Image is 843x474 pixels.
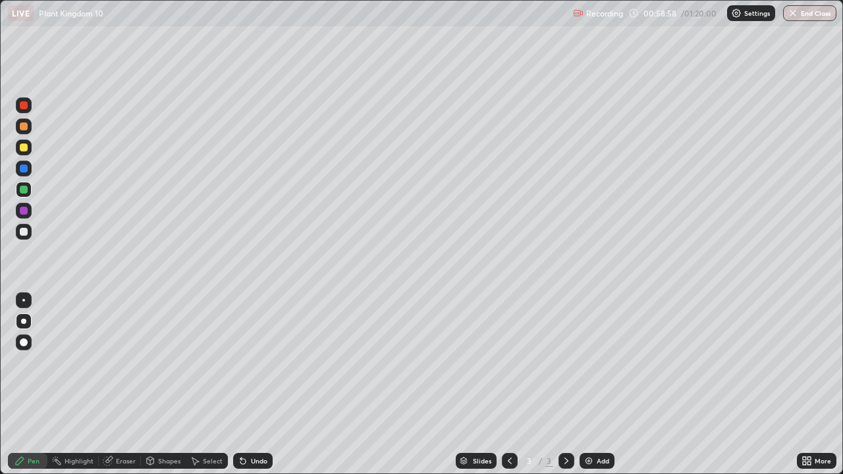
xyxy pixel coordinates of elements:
div: 3 [523,457,536,465]
img: end-class-cross [788,8,798,18]
img: recording.375f2c34.svg [573,8,584,18]
p: LIVE [12,8,30,18]
div: Shapes [158,458,180,464]
div: 3 [545,455,553,467]
div: / [539,457,543,465]
div: Eraser [116,458,136,464]
div: Select [203,458,223,464]
p: Recording [586,9,623,18]
div: More [815,458,831,464]
div: Pen [28,458,40,464]
div: Undo [251,458,267,464]
img: class-settings-icons [731,8,742,18]
div: Highlight [65,458,94,464]
div: Add [597,458,609,464]
button: End Class [783,5,836,21]
div: Slides [473,458,491,464]
p: Plant Kingdom 10 [39,8,103,18]
p: Settings [744,10,770,16]
img: add-slide-button [584,456,594,466]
